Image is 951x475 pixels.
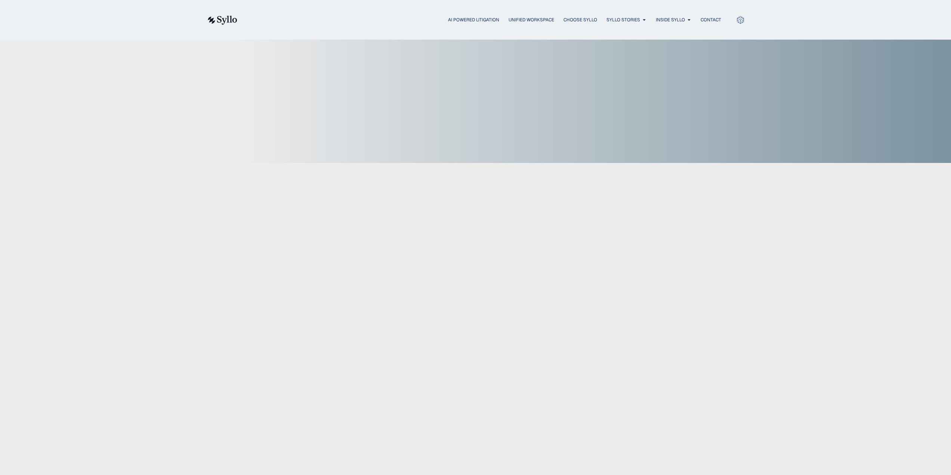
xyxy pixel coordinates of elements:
[509,16,554,23] a: Unified Workspace
[656,16,685,23] a: Inside Syllo
[564,16,597,23] a: Choose Syllo
[606,16,640,23] a: Syllo Stories
[701,16,721,23] a: Contact
[252,16,721,24] nav: Menu
[448,16,499,23] a: AI Powered Litigation
[207,16,237,25] img: syllo
[252,16,721,24] div: Menu Toggle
